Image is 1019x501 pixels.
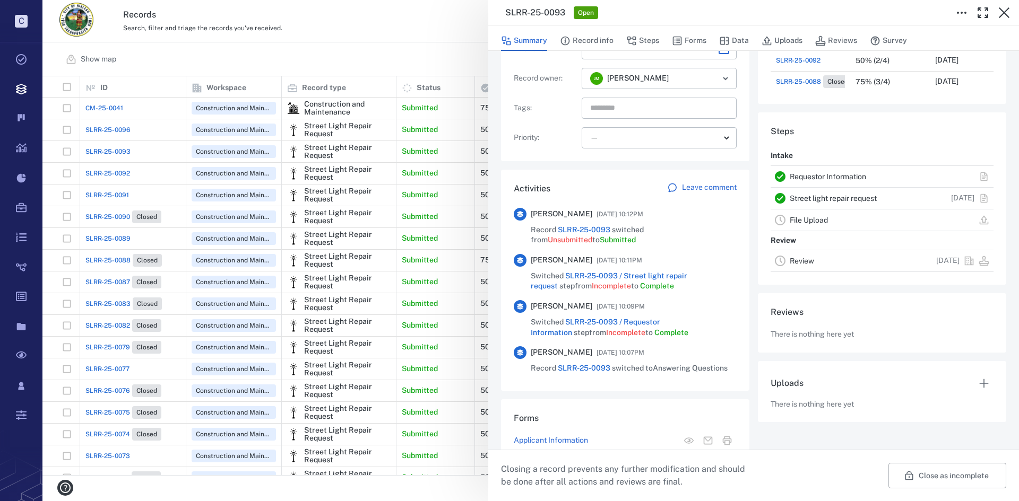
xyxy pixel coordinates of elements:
span: [PERSON_NAME] [607,73,669,84]
p: Leave comment [682,182,737,193]
span: Incomplete [606,328,645,337]
button: Data [719,31,749,51]
button: Summary [501,31,547,51]
span: [PERSON_NAME] [531,347,592,358]
span: Switched step from to [531,271,737,292]
span: Submitted [600,235,636,244]
div: 75% (3/4) [856,78,890,86]
div: J M [590,72,603,85]
span: [DATE] 10:09PM [597,300,645,313]
a: SLRR-25-0093 / Street light repair request [531,271,687,291]
span: Record switched from to [531,225,737,245]
h6: Steps [771,125,994,138]
span: Answering Questions [653,364,728,372]
span: Open [576,8,596,17]
p: Closing a record prevents any further modification and should be done after all actions and revie... [501,463,754,488]
button: Forms [672,31,706,51]
a: Street light repair request [790,194,877,203]
div: ActivitiesLeave comment[PERSON_NAME][DATE] 10:12PMRecord SLRR-25-0093 switched fromUnsubmittedtoS... [501,170,749,399]
h3: SLRR-25-0093 [505,6,565,19]
button: Close as incomplete [888,463,1006,488]
p: [DATE] [951,193,974,204]
div: ReviewsThere is nothing here yet [758,293,1006,361]
span: Switched step from to [531,317,737,338]
a: Requestor Information [790,172,866,181]
p: [DATE] [936,256,960,266]
a: SLRR-25-0092 [776,56,821,65]
h6: Uploads [771,377,804,390]
span: Help [24,7,46,17]
p: C [15,15,28,28]
h6: Reviews [771,306,994,319]
a: SLRR-25-0093 / Requestor Information [531,318,660,337]
button: Reviews [815,31,857,51]
button: Record info [560,31,614,51]
button: Open [718,71,733,86]
a: SLRR-25-0093 [558,364,610,372]
p: Tags : [514,103,577,113]
span: Unsubmitted [548,235,592,244]
span: Incomplete [592,282,631,290]
span: [DATE] 10:11PM [597,254,642,267]
p: There is nothing here yet [771,399,854,410]
a: Review [790,257,814,265]
span: [PERSON_NAME] [531,255,592,266]
h6: Forms [514,412,737,425]
button: Steps [626,31,659,51]
p: Priority : [514,133,577,143]
button: Uploads [762,31,802,51]
button: Print form [718,431,737,450]
span: [PERSON_NAME] [531,301,592,312]
p: There is nothing here yet [771,329,854,340]
div: — [590,131,720,144]
a: SLRR-25-0093 [558,225,610,234]
span: [DATE] 10:07PM [597,346,644,359]
button: Toggle to Edit Boxes [951,2,972,23]
a: SLRR-25-0088Closed [776,75,852,88]
div: UploadsThere is nothing here yet [758,361,1006,431]
span: [PERSON_NAME] [531,209,592,219]
span: [DATE] 10:12PM [597,208,643,221]
p: Record owner : [514,73,577,84]
h6: Activities [514,182,550,195]
button: Survey [870,31,907,51]
p: [DATE] [935,76,958,87]
p: Intake [771,146,793,165]
span: Complete [640,282,674,290]
p: [DATE] [935,55,958,66]
a: File Upload [790,216,828,224]
p: Review [771,231,796,250]
span: Closed [825,77,850,86]
div: 50% (2/4) [856,57,890,65]
button: View form in the step [679,431,698,450]
button: Close [994,2,1015,23]
a: Applicant Information [514,435,588,446]
div: StepsIntakeRequestor InformationStreet light repair request[DATE]File UploadReviewReview[DATE] [758,112,1006,293]
button: Toggle Fullscreen [972,2,994,23]
span: SLRR-25-0088 [776,77,821,86]
button: Mail form [698,431,718,450]
span: Record switched to [531,363,728,374]
span: Complete [654,328,688,337]
a: Leave comment [667,182,737,195]
div: FormsApplicant InformationView form in the stepMail formPrint formStreet light repair requestView... [501,399,749,497]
